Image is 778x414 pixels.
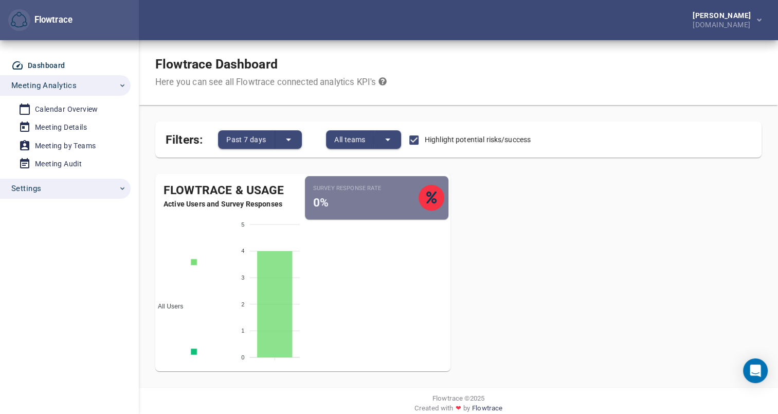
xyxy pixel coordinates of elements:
div: [PERSON_NAME] [693,12,755,19]
div: Meeting by Teams [35,140,96,152]
span: Flowtrace © 2025 [432,393,484,403]
div: Meeting Audit [35,158,82,170]
div: split button [326,130,401,149]
button: Flowtrace [8,9,30,31]
span: Past 7 days [226,133,266,146]
h1: Flowtrace Dashboard [155,57,387,72]
span: All teams [334,133,366,146]
span: Highlight potential risks/success [425,134,531,145]
div: Meeting Details [35,121,87,134]
div: Flowtrace [8,9,73,31]
span: Filters: [166,127,203,149]
span: Active Users and Survey Responses [155,199,303,209]
tspan: 0 [241,354,244,360]
tspan: 5 [241,221,244,228]
tspan: 1 [241,327,244,334]
img: Flowtrace [11,12,27,28]
button: [PERSON_NAME][DOMAIN_NAME] [676,9,770,31]
div: split button [218,130,301,149]
div: Flowtrace & Usage [155,182,303,199]
tspan: 3 [241,274,244,281]
div: [DOMAIN_NAME] [693,19,755,28]
div: Flowtrace [30,14,73,26]
span: Meeting Analytics [11,79,77,92]
span: All Users [150,303,183,310]
div: Dashboard [28,59,65,72]
div: Open Intercom Messenger [743,358,768,383]
span: ❤ [453,403,463,413]
span: 0% [313,196,329,210]
button: All teams [326,130,374,149]
div: Calendar Overview [35,103,98,116]
div: Here you can see all Flowtrace connected analytics KPI's [155,76,387,89]
span: Settings [11,182,41,195]
small: Survey Response Rate [313,184,419,193]
tspan: 4 [241,248,244,254]
tspan: 2 [241,301,244,307]
button: Past 7 days [218,130,275,149]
